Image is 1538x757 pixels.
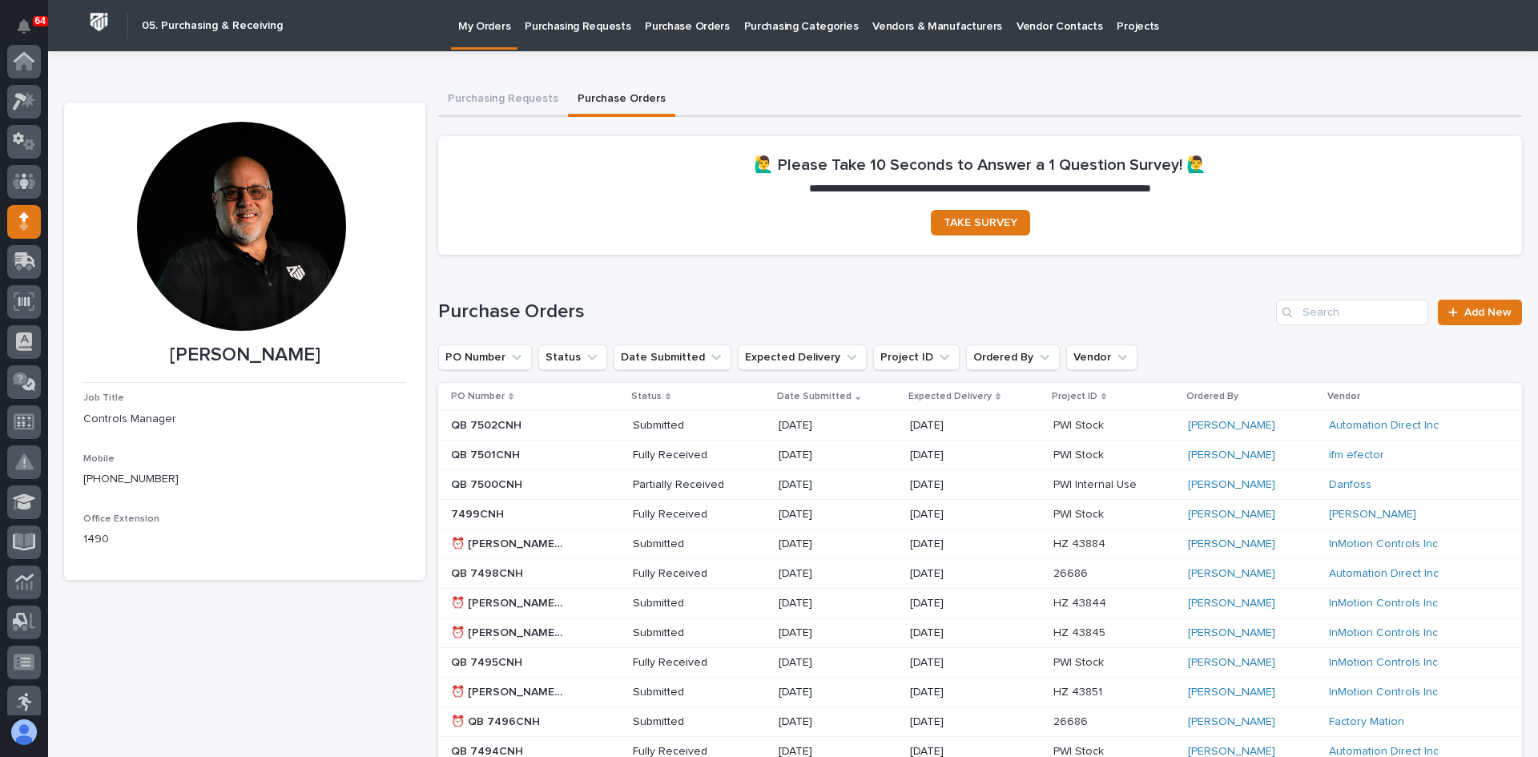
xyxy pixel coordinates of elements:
[1188,478,1275,492] a: [PERSON_NAME]
[438,648,1522,678] tr: QB 7495CNHQB 7495CNH Fully Received[DATE][DATE]PWI StockPWI Stock [PERSON_NAME] InMotion Controls...
[84,7,114,37] img: Workspace Logo
[1329,597,1438,610] a: InMotion Controls Inc
[633,597,747,610] p: Submitted
[438,678,1522,707] tr: ⏰ [PERSON_NAME] (InMotion [DATE])⏰ [PERSON_NAME] (InMotion [DATE]) Submitted[DATE][DATE]HZ 43851H...
[910,626,1025,640] p: [DATE]
[438,441,1522,470] tr: QB 7501CNHQB 7501CNH Fully Received[DATE][DATE]PWI StockPWI Stock [PERSON_NAME] ifm efector
[1188,567,1275,581] a: [PERSON_NAME]
[1188,686,1275,699] a: [PERSON_NAME]
[451,623,569,640] p: ⏰ Verbal Charlie (InMotion 9/9/25)
[1329,567,1439,581] a: Automation Direct Inc
[633,567,747,581] p: Fully Received
[1329,656,1438,670] a: InMotion Controls Inc
[966,344,1060,370] button: Ordered By
[1464,307,1512,318] span: Add New
[1053,416,1107,433] p: PWI Stock
[944,217,1017,228] span: TAKE SURVEY
[438,707,1522,737] tr: ⏰ QB 7496CNH⏰ QB 7496CNH Submitted[DATE][DATE]2668626686 [PERSON_NAME] Factory Mation
[910,656,1025,670] p: [DATE]
[910,538,1025,551] p: [DATE]
[451,388,505,405] p: PO Number
[1053,623,1109,640] p: HZ 43845
[1053,594,1109,610] p: HZ 43844
[451,416,525,433] p: QB 7502CNH
[1276,300,1428,325] div: Search
[908,388,992,405] p: Expected Delivery
[633,686,747,699] p: Submitted
[1052,388,1097,405] p: Project ID
[1188,419,1275,433] a: [PERSON_NAME]
[1188,656,1275,670] a: [PERSON_NAME]
[438,470,1522,500] tr: QB 7500CNHQB 7500CNH Partially Received[DATE][DATE]PWI Internal UsePWI Internal Use [PERSON_NAME]...
[1329,715,1404,729] a: Factory Mation
[931,210,1030,236] a: TAKE SURVEY
[1329,626,1438,640] a: InMotion Controls Inc
[779,478,893,492] p: [DATE]
[83,454,115,464] span: Mobile
[438,559,1522,589] tr: QB 7498CNHQB 7498CNH Fully Received[DATE][DATE]2668626686 [PERSON_NAME] Automation Direct Inc
[1053,445,1107,462] p: PWI Stock
[779,449,893,462] p: [DATE]
[779,656,893,670] p: [DATE]
[1329,508,1416,521] a: [PERSON_NAME]
[910,567,1025,581] p: [DATE]
[451,594,569,610] p: ⏰ Verbal Charlie (InMotion 9/9/25)
[20,19,41,45] div: Notifications64
[451,683,569,699] p: ⏰ Verbal Charlie (InMotion 9/9/25)
[633,715,747,729] p: Submitted
[1053,683,1105,699] p: HZ 43851
[910,715,1025,729] p: [DATE]
[438,529,1522,559] tr: ⏰ [PERSON_NAME] (InMotion [DATE])⏰ [PERSON_NAME] (InMotion [DATE]) Submitted[DATE][DATE]HZ 43884H...
[633,656,747,670] p: Fully Received
[633,508,747,521] p: Fully Received
[779,508,893,521] p: [DATE]
[1066,344,1137,370] button: Vendor
[438,83,568,117] button: Purchasing Requests
[451,445,523,462] p: QB 7501CNH
[1188,449,1275,462] a: [PERSON_NAME]
[1188,715,1275,729] a: [PERSON_NAME]
[83,531,406,548] p: 1490
[568,83,675,117] button: Purchase Orders
[451,564,526,581] p: QB 7498CNH
[779,567,893,581] p: [DATE]
[1188,626,1275,640] a: [PERSON_NAME]
[777,388,852,405] p: Date Submitted
[910,686,1025,699] p: [DATE]
[1053,564,1091,581] p: 26686
[1438,300,1522,325] a: Add New
[142,19,283,33] h2: 05. Purchasing & Receiving
[779,419,893,433] p: [DATE]
[631,388,662,405] p: Status
[1329,686,1438,699] a: InMotion Controls Inc
[633,419,747,433] p: Submitted
[451,505,507,521] p: 7499CNH
[910,478,1025,492] p: [DATE]
[451,712,543,729] p: ⏰ QB 7496CNH
[779,597,893,610] p: [DATE]
[1053,653,1107,670] p: PWI Stock
[614,344,731,370] button: Date Submitted
[1188,508,1275,521] a: [PERSON_NAME]
[438,618,1522,648] tr: ⏰ [PERSON_NAME] (InMotion [DATE])⏰ [PERSON_NAME] (InMotion [DATE]) Submitted[DATE][DATE]HZ 43845H...
[451,653,525,670] p: QB 7495CNH
[1053,475,1140,492] p: PWI Internal Use
[83,473,179,485] a: [PHONE_NUMBER]
[7,715,41,749] button: users-avatar
[438,589,1522,618] tr: ⏰ [PERSON_NAME] (InMotion [DATE])⏰ [PERSON_NAME] (InMotion [DATE]) Submitted[DATE][DATE]HZ 43844H...
[779,686,893,699] p: [DATE]
[779,715,893,729] p: [DATE]
[451,534,569,551] p: ⏰ Verbal Charlie (InMotion 9/11/25)
[910,508,1025,521] p: [DATE]
[1329,538,1438,551] a: InMotion Controls Inc
[738,344,867,370] button: Expected Delivery
[1053,505,1107,521] p: PWI Stock
[633,449,747,462] p: Fully Received
[7,10,41,43] button: Notifications
[438,411,1522,441] tr: QB 7502CNHQB 7502CNH Submitted[DATE][DATE]PWI StockPWI Stock [PERSON_NAME] Automation Direct Inc
[910,419,1025,433] p: [DATE]
[538,344,607,370] button: Status
[35,15,46,26] p: 64
[1188,597,1275,610] a: [PERSON_NAME]
[754,155,1206,175] h2: 🙋‍♂️ Please Take 10 Seconds to Answer a 1 Question Survey! 🙋‍♂️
